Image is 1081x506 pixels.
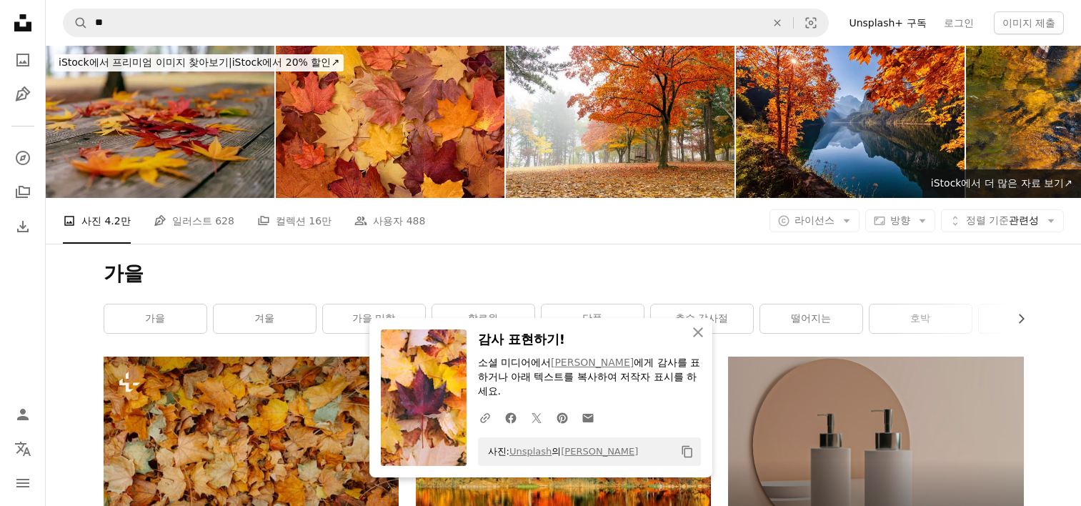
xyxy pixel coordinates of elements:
a: 할로윈 [432,304,534,333]
a: 여름 [979,304,1081,333]
a: 컬렉션 [9,178,37,207]
a: Twitter에 공유 [524,403,549,432]
span: 방향 [890,214,910,226]
a: 단풍 [542,304,644,333]
button: 정렬 기준관련성 [941,209,1064,232]
p: 소셜 미디어에서 에게 감사를 표하거나 아래 텍스트를 복사하여 저작자 표시를 하세요. [478,356,701,399]
a: 호박 [870,304,972,333]
form: 사이트 전체에서 이미지 찾기 [63,9,829,37]
button: 삭제 [762,9,793,36]
a: Unsplash [509,446,552,457]
a: 일러스트 [9,80,37,109]
a: 추수 감사절 [651,304,753,333]
button: 라이선스 [769,209,860,232]
a: Facebook에 공유 [498,403,524,432]
button: Unsplash 검색 [64,9,88,36]
a: 사진 [9,46,37,74]
span: iStock에서 더 많은 자료 보기 ↗ [931,177,1072,189]
a: 일러스트 628 [154,198,234,244]
button: 메뉴 [9,469,37,497]
img: maple autumn leaves [276,46,504,198]
a: 탐색 [9,144,37,172]
a: Pinterest에 공유 [549,403,575,432]
span: 라이선스 [794,214,835,226]
a: 로그인 [935,11,982,34]
span: iStock에서 20% 할인 ↗ [59,56,339,68]
span: 정렬 기준 [966,214,1009,226]
a: 가을 미학 [323,304,425,333]
button: 방향 [865,209,935,232]
span: 사진: 의 [481,440,639,463]
a: Unsplash+ 구독 [840,11,935,34]
a: 사용자 488 [354,198,425,244]
button: 시각적 검색 [794,9,828,36]
a: 이메일로 공유에 공유 [575,403,601,432]
span: iStock에서 프리미엄 이미지 찾아보기 | [59,56,232,68]
button: 목록을 오른쪽으로 스크롤 [1008,304,1024,333]
a: [PERSON_NAME] [561,446,638,457]
a: iStock에서 더 많은 자료 보기↗ [922,169,1081,198]
a: 로그인 / 가입 [9,400,37,429]
a: 가을 [104,304,206,333]
h1: 가을 [104,261,1024,287]
a: 다운로드 내역 [9,212,37,241]
span: 관련성 [966,214,1039,228]
a: iStock에서 프리미엄 이미지 찾아보기|iStock에서 20% 할인↗ [46,46,352,80]
a: 땅에 누워있는 나뭇잎 무리 [104,448,399,461]
a: 컬렉션 16만 [257,198,332,244]
a: 나무로 둘러싸인 호수 [416,466,711,479]
h3: 감사 표현하기! [478,329,701,350]
button: 이미지 제출 [994,11,1064,34]
img: Autumn on lake Gosau (Gosausee) in Salzkammergut, Austria [736,46,965,198]
a: [PERSON_NAME] [551,357,634,368]
span: 488 [407,213,426,229]
a: 겨울 [214,304,316,333]
button: 언어 [9,435,37,463]
span: 16만 [309,213,332,229]
button: 클립보드에 복사하기 [675,440,699,464]
span: 628 [215,213,234,229]
img: autumn scenery [506,46,734,198]
img: autumn scenery [46,46,274,198]
a: 떨어지는 [760,304,862,333]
